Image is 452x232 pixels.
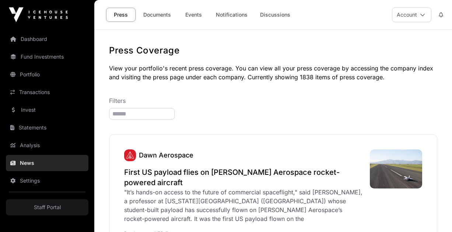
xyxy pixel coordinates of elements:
[6,120,88,136] a: Statements
[6,66,88,83] a: Portfolio
[109,45,437,56] h1: Press Coverage
[109,96,437,105] p: Filters
[6,155,88,171] a: News
[124,188,362,223] div: "It’s hands-on access to the future of commercial spaceflight," said [PERSON_NAME], a professor a...
[6,102,88,118] a: Invest
[109,64,437,82] p: View your portfolio's recent press coverage. You can view all your press coverage by accessing th...
[6,173,88,189] a: Settings
[392,7,431,22] button: Account
[124,149,136,161] img: Dawn-Icon.svg
[6,199,88,215] a: Staff Portal
[139,8,176,22] a: Documents
[179,8,208,22] a: Events
[139,151,193,159] a: Dawn Aerospace
[124,167,362,188] a: First US payload flies on [PERSON_NAME] Aerospace rocket-powered aircraft
[211,8,252,22] a: Notifications
[6,31,88,47] a: Dashboard
[370,149,422,188] img: Dawn-Aerospace-Aurora-with-Cal-Poly-Payload-Landed-on-Tawhaki-Runway_5388.jpeg
[6,137,88,153] a: Analysis
[124,149,136,161] a: Dawn Aerospace
[106,8,136,22] a: Press
[6,49,88,65] a: Fund Investments
[6,84,88,100] a: Transactions
[415,197,452,232] iframe: Chat Widget
[9,7,68,22] img: Icehouse Ventures Logo
[255,8,295,22] a: Discussions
